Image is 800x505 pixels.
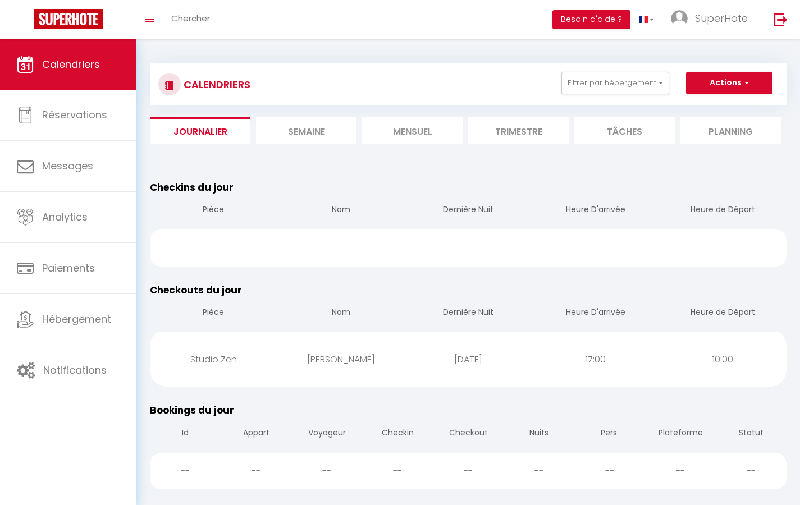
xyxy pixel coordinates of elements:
[277,341,405,378] div: [PERSON_NAME]
[405,229,532,266] div: --
[150,283,242,297] span: Checkouts du jour
[150,403,234,417] span: Bookings du jour
[645,418,716,450] th: Plateforme
[532,297,659,329] th: Heure D'arrivée
[362,418,433,450] th: Checkin
[150,229,277,266] div: --
[659,297,787,329] th: Heure de Départ
[552,10,630,29] button: Besoin d'aide ?
[532,229,659,266] div: --
[171,12,210,24] span: Chercher
[42,108,107,122] span: Réservations
[362,117,463,144] li: Mensuel
[504,453,574,489] div: --
[716,418,787,450] th: Statut
[277,297,405,329] th: Nom
[150,418,221,450] th: Id
[405,297,532,329] th: Dernière Nuit
[42,159,93,173] span: Messages
[574,453,645,489] div: --
[181,72,250,97] h3: CALENDRIERS
[645,453,716,489] div: --
[42,261,95,275] span: Paiements
[150,181,234,194] span: Checkins du jour
[659,341,787,378] div: 10:00
[716,453,787,489] div: --
[532,195,659,227] th: Heure D'arrivée
[561,72,669,94] button: Filtrer par hébergement
[659,229,787,266] div: --
[774,12,788,26] img: logout
[150,117,250,144] li: Journalier
[504,418,574,450] th: Nuits
[468,117,569,144] li: Trimestre
[291,453,362,489] div: --
[532,341,659,378] div: 17:00
[150,297,277,329] th: Pièce
[680,117,781,144] li: Planning
[433,418,504,450] th: Checkout
[34,9,103,29] img: Super Booking
[405,341,532,378] div: [DATE]
[43,363,107,377] span: Notifications
[150,341,277,378] div: Studio Zen
[42,57,100,71] span: Calendriers
[277,229,405,266] div: --
[433,453,504,489] div: --
[221,418,291,450] th: Appart
[574,418,645,450] th: Pers.
[42,312,111,326] span: Hébergement
[150,195,277,227] th: Pièce
[405,195,532,227] th: Dernière Nuit
[574,117,675,144] li: Tâches
[671,10,688,27] img: ...
[150,453,221,489] div: --
[9,4,43,38] button: Ouvrir le widget de chat LiveChat
[291,418,362,450] th: Voyageur
[277,195,405,227] th: Nom
[695,11,748,25] span: SuperHote
[362,453,433,489] div: --
[686,72,772,94] button: Actions
[256,117,356,144] li: Semaine
[42,210,88,224] span: Analytics
[221,453,291,489] div: --
[659,195,787,227] th: Heure de Départ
